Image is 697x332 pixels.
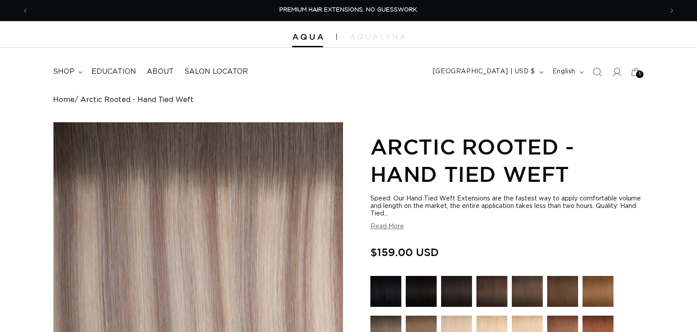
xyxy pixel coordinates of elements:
a: 2 Dark Brown - Hand Tied Weft [476,276,507,311]
a: 1N Natural Black - Hand Tied Weft [406,276,437,311]
a: Home [53,96,75,104]
summary: Search [587,62,607,82]
span: Education [91,67,136,76]
h1: Arctic Rooted - Hand Tied Weft [370,133,644,188]
img: 1N Natural Black - Hand Tied Weft [406,276,437,307]
img: Aqua Hair Extensions [292,34,323,40]
a: 1 Black - Hand Tied Weft [370,276,401,311]
button: Read More [370,223,404,230]
span: shop [53,67,74,76]
a: 4 Medium Brown - Hand Tied Weft [547,276,578,311]
a: About [141,62,179,82]
summary: shop [48,62,86,82]
span: PREMIUM HAIR EXTENSIONS. NO GUESSWORK. [279,7,418,13]
span: 5 [639,71,641,78]
button: [GEOGRAPHIC_DATA] | USD $ [427,64,547,80]
img: 2 Dark Brown - Hand Tied Weft [476,276,507,307]
button: English [547,64,587,80]
img: 6 Light Brown - Hand Tied Weft [583,276,613,307]
nav: breadcrumbs [53,96,644,104]
div: Speed: Our Hand Tied Weft Extensions are the fastest way to apply comfortable volume and length o... [370,195,644,218]
a: Education [86,62,141,82]
img: 4AB Medium Ash Brown - Hand Tied Weft [512,276,543,307]
a: 4AB Medium Ash Brown - Hand Tied Weft [512,276,543,311]
button: Previous announcement [15,2,35,19]
a: Salon Locator [179,62,253,82]
img: 1 Black - Hand Tied Weft [370,276,401,307]
a: 1B Soft Black - Hand Tied Weft [441,276,472,311]
img: 4 Medium Brown - Hand Tied Weft [547,276,578,307]
span: About [147,67,174,76]
a: 6 Light Brown - Hand Tied Weft [583,276,613,311]
span: English [552,67,575,76]
img: aqualyna.com [350,34,405,39]
img: 1B Soft Black - Hand Tied Weft [441,276,472,307]
span: [GEOGRAPHIC_DATA] | USD $ [433,67,535,76]
span: $159.00 USD [370,244,439,260]
button: Next announcement [662,2,682,19]
span: Arctic Rooted - Hand Tied Weft [80,96,194,104]
span: Salon Locator [184,67,248,76]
